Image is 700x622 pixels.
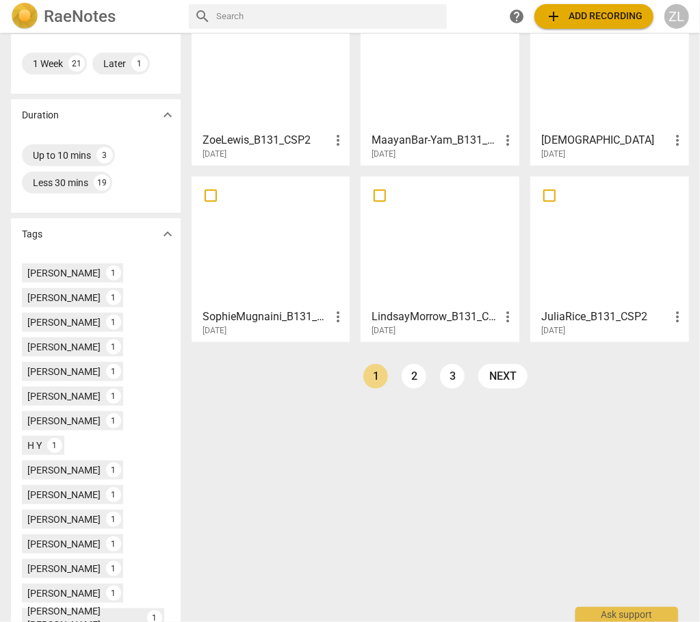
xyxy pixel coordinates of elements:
[194,8,211,25] span: search
[500,132,516,148] span: more_vert
[106,512,121,527] div: 1
[363,364,388,389] a: Page 1 is your current page
[535,5,684,159] a: [DEMOGRAPHIC_DATA][DATE]
[27,562,101,575] div: [PERSON_NAME]
[203,148,226,160] span: [DATE]
[545,8,562,25] span: add
[159,226,176,242] span: expand_more
[575,607,678,622] div: Ask support
[669,309,686,325] span: more_vert
[44,7,116,26] h2: RaeNotes
[27,488,101,502] div: [PERSON_NAME]
[27,266,101,280] div: [PERSON_NAME]
[372,132,500,148] h3: MaayanBar-Yam_B131_CSP2
[27,439,42,452] div: H Y
[216,5,441,27] input: Search
[365,181,515,336] a: LindsayMorrow_B131_CSP2[DATE]
[106,290,121,305] div: 1
[27,586,101,600] div: [PERSON_NAME]
[330,132,346,148] span: more_vert
[440,364,465,389] a: Page 3
[106,463,121,478] div: 1
[33,57,63,70] div: 1 Week
[106,487,121,502] div: 1
[541,309,669,325] h3: JuliaRice_B131_CSP2
[27,463,101,477] div: [PERSON_NAME]
[11,3,178,30] a: LogoRaeNotes
[27,365,101,378] div: [PERSON_NAME]
[22,108,59,122] p: Duration
[33,176,88,190] div: Less 30 mins
[535,181,684,336] a: JuliaRice_B131_CSP2[DATE]
[504,4,529,29] a: Help
[106,586,121,601] div: 1
[27,414,101,428] div: [PERSON_NAME]
[27,315,101,329] div: [PERSON_NAME]
[106,389,121,404] div: 1
[27,291,101,304] div: [PERSON_NAME]
[11,3,38,30] img: Logo
[106,536,121,552] div: 1
[106,339,121,354] div: 1
[157,105,178,125] button: Show more
[365,5,515,159] a: MaayanBar-Yam_B131_CSP2[DATE]
[541,132,669,148] h3: KristenHassler_B131_CSP2
[541,148,565,160] span: [DATE]
[131,55,148,72] div: 1
[669,132,686,148] span: more_vert
[203,325,226,337] span: [DATE]
[159,107,176,123] span: expand_more
[330,309,346,325] span: more_vert
[22,227,42,242] p: Tags
[372,148,396,160] span: [DATE]
[27,340,101,354] div: [PERSON_NAME]
[545,8,643,25] span: Add recording
[106,413,121,428] div: 1
[33,148,91,162] div: Up to 10 mins
[27,537,101,551] div: [PERSON_NAME]
[68,55,85,72] div: 21
[27,513,101,526] div: [PERSON_NAME]
[47,438,62,453] div: 1
[27,389,101,403] div: [PERSON_NAME]
[500,309,516,325] span: more_vert
[103,57,126,70] div: Later
[534,4,653,29] button: Upload
[508,8,525,25] span: help
[478,364,528,389] a: next
[372,309,500,325] h3: LindsayMorrow_B131_CSP2
[106,364,121,379] div: 1
[196,5,346,159] a: ZoeLewis_B131_CSP2[DATE]
[157,224,178,244] button: Show more
[96,147,113,164] div: 3
[196,181,346,336] a: SophieMugnaini_B131_CSP2[DATE]
[203,309,330,325] h3: SophieMugnaini_B131_CSP2
[372,325,396,337] span: [DATE]
[664,4,689,29] button: ZL
[106,315,121,330] div: 1
[106,265,121,281] div: 1
[203,132,330,148] h3: ZoeLewis_B131_CSP2
[402,364,426,389] a: Page 2
[94,174,110,191] div: 19
[541,325,565,337] span: [DATE]
[106,561,121,576] div: 1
